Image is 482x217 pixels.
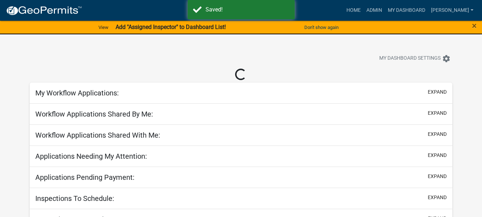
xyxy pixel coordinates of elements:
[428,4,476,17] a: [PERSON_NAME]
[442,54,451,63] i: settings
[206,5,289,14] div: Saved!
[301,21,341,33] button: Don't show again
[472,21,477,30] button: Close
[35,131,160,139] h5: Workflow Applications Shared With Me:
[374,51,456,65] button: My Dashboard Settingssettings
[472,21,477,31] span: ×
[428,152,447,159] button: expand
[35,152,147,161] h5: Applications Needing My Attention:
[385,4,428,17] a: My Dashboard
[35,89,119,97] h5: My Workflow Applications:
[428,88,447,96] button: expand
[379,54,441,63] span: My Dashboard Settings
[35,110,153,118] h5: Workflow Applications Shared By Me:
[428,130,447,138] button: expand
[428,173,447,180] button: expand
[96,21,111,33] a: View
[116,24,226,30] strong: Add "Assigned Inspector" to Dashboard List!
[344,4,364,17] a: Home
[35,173,135,182] h5: Applications Pending Payment:
[428,194,447,201] button: expand
[428,109,447,117] button: expand
[364,4,385,17] a: Admin
[35,194,114,203] h5: Inspections To Schedule:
